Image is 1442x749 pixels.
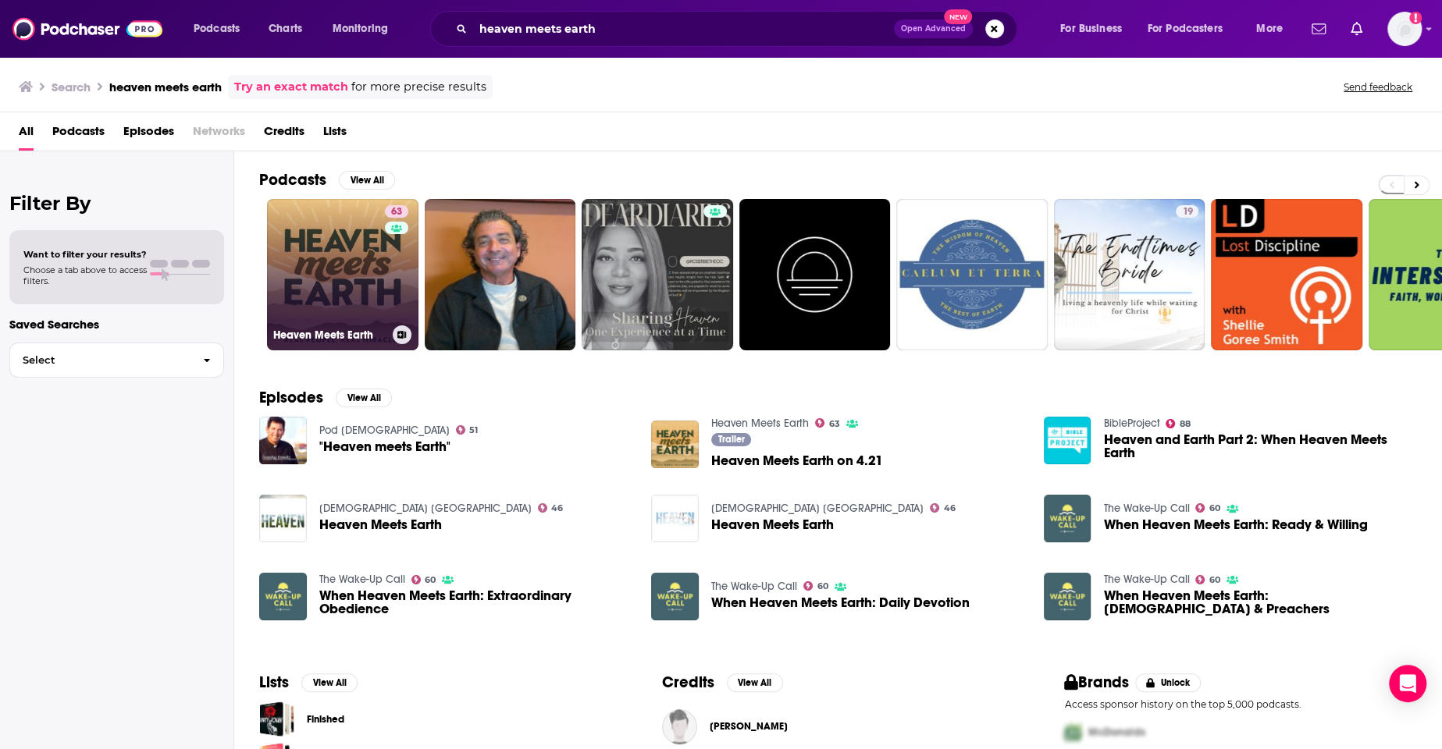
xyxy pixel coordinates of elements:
[901,25,966,33] span: Open Advanced
[12,14,162,44] img: Podchaser - Follow, Share and Rate Podcasts
[10,355,190,365] span: Select
[259,573,307,620] img: When Heaven Meets Earth: Extraordinary Obedience
[711,502,924,515] a: Calvary Chapel Fort Lauderdale
[391,204,402,220] span: 63
[1176,205,1198,218] a: 19
[1344,16,1369,42] a: Show notifications dropdown
[710,720,788,733] a: Abigail Robertson
[411,575,436,584] a: 60
[319,502,532,515] a: Calvary Chapel Fort Lauderdale
[894,20,973,38] button: Open AdvancedNew
[718,435,745,444] span: Trailer
[815,418,840,428] a: 63
[651,495,699,542] img: Heaven Meets Earth
[1103,518,1367,531] span: When Heaven Meets Earth: Ready & Willing
[662,673,783,692] a: CreditsView All
[259,388,392,407] a: EpisodesView All
[1148,18,1223,40] span: For Podcasters
[319,518,442,531] a: Heaven Meets Earth
[322,16,408,41] button: open menu
[930,503,956,513] a: 46
[258,16,312,41] a: Charts
[234,78,348,96] a: Try an exact match
[711,417,809,430] a: Heaven Meets Earth
[1054,199,1205,350] a: 19
[109,80,222,94] h3: heaven meets earth
[1135,673,1202,692] button: Unlock
[259,170,395,190] a: PodcastsView All
[1103,589,1417,616] span: When Heaven Meets Earth: [DEMOGRAPHIC_DATA] & Preachers
[711,454,883,467] a: Heaven Meets Earth on 4.21
[1182,204,1192,220] span: 19
[351,78,486,96] span: for more precise results
[651,573,699,620] img: When Heaven Meets Earth: Daily Devotion
[1256,18,1283,40] span: More
[1180,421,1191,428] span: 88
[52,119,105,151] a: Podcasts
[267,199,418,350] a: 63Heaven Meets Earth
[1387,12,1422,46] span: Logged in as TinaPugh
[803,581,828,591] a: 60
[1409,12,1422,24] svg: Add a profile image
[538,503,564,513] a: 46
[264,119,304,151] a: Credits
[183,16,260,41] button: open menu
[259,388,323,407] h2: Episodes
[301,673,358,692] button: View All
[323,119,347,151] a: Lists
[269,18,302,40] span: Charts
[1387,12,1422,46] button: Show profile menu
[339,171,395,190] button: View All
[1209,505,1220,512] span: 60
[710,720,788,733] span: [PERSON_NAME]
[651,421,699,468] a: Heaven Meets Earth on 4.21
[711,596,970,609] span: When Heaven Meets Earth: Daily Devotion
[1138,16,1245,41] button: open menu
[1044,495,1091,542] img: When Heaven Meets Earth: Ready & Willing
[307,711,344,728] a: Finished
[333,18,388,40] span: Monitoring
[1044,417,1091,464] img: Heaven and Earth Part 2: When Heaven Meets Earth
[473,16,894,41] input: Search podcasts, credits, & more...
[1044,573,1091,620] a: When Heaven Meets Earth: Prophets & Preachers
[711,518,834,531] span: Heaven Meets Earth
[259,701,294,737] a: Finished
[336,389,392,407] button: View All
[1387,12,1422,46] img: User Profile
[944,9,972,24] span: New
[1049,16,1141,41] button: open menu
[319,440,450,453] a: "Heaven meets Earth"
[1389,665,1426,702] div: Open Intercom Messenger
[662,709,697,744] a: Abigail Robertson
[259,495,307,542] a: Heaven Meets Earth
[23,249,147,260] span: Want to filter your results?
[259,673,358,692] a: ListsView All
[711,580,797,593] a: The Wake-Up Call
[259,170,326,190] h2: Podcasts
[259,673,289,692] h2: Lists
[829,421,840,428] span: 63
[551,505,563,512] span: 46
[52,80,91,94] h3: Search
[1103,573,1189,586] a: The Wake-Up Call
[1088,726,1145,739] span: McDonalds
[1103,433,1417,460] a: Heaven and Earth Part 2: When Heaven Meets Earth
[19,119,34,151] a: All
[456,425,479,435] a: 51
[1209,577,1220,584] span: 60
[194,18,240,40] span: Podcasts
[1103,417,1159,430] a: BibleProject
[9,343,224,378] button: Select
[385,205,408,218] a: 63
